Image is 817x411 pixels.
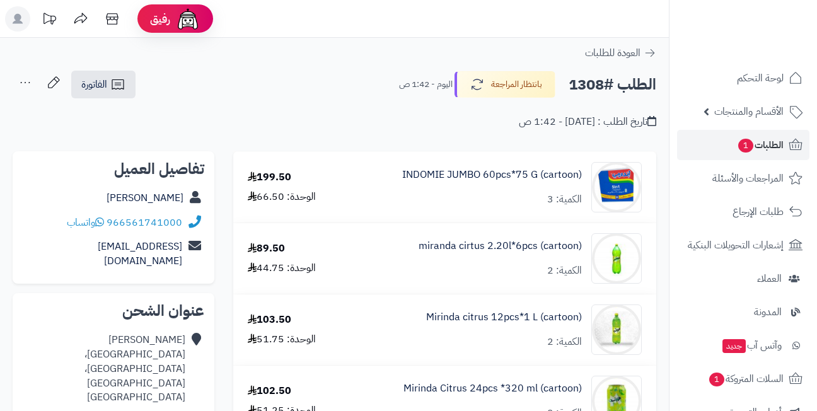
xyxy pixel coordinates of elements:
[402,168,582,182] a: INDOMIE JUMBO 60pcs*75 G (cartoon)
[677,230,809,260] a: إشعارات التحويلات البنكية
[754,303,782,321] span: المدونة
[455,71,555,98] button: بانتظار المراجعة
[248,261,316,275] div: الوحدة: 44.75
[248,384,291,398] div: 102.50
[592,233,641,284] img: 1747544486-c60db756-6ee7-44b0-a7d4-ec449800-90x90.jpg
[547,263,582,278] div: الكمية: 2
[677,130,809,160] a: الطلبات1
[23,161,204,177] h2: تفاصيل العميل
[677,263,809,294] a: العملاء
[585,45,656,61] a: العودة للطلبات
[23,333,185,405] div: [PERSON_NAME] [GEOGRAPHIC_DATA]، [GEOGRAPHIC_DATA]، [GEOGRAPHIC_DATA] [GEOGRAPHIC_DATA]
[81,77,107,92] span: الفاتورة
[248,332,316,347] div: الوحدة: 51.75
[248,170,291,185] div: 199.50
[733,203,784,221] span: طلبات الإرجاع
[757,270,782,287] span: العملاء
[708,370,784,388] span: السلات المتروكة
[33,6,65,35] a: تحديثات المنصة
[714,103,784,120] span: الأقسام والمنتجات
[399,78,453,91] small: اليوم - 1:42 ص
[677,163,809,194] a: المراجعات والأسئلة
[248,313,291,327] div: 103.50
[721,337,782,354] span: وآتس آب
[71,71,136,98] a: الفاتورة
[107,215,182,230] a: 966561741000
[677,197,809,227] a: طلبات الإرجاع
[592,162,641,212] img: 1747283225-Screenshot%202025-05-15%20072245-90x90.jpg
[569,72,656,98] h2: الطلب #1308
[519,115,656,129] div: تاريخ الطلب : [DATE] - 1:42 ص
[709,373,724,386] span: 1
[426,310,582,325] a: Mirinda citrus 12pcs*1 L (cartoon)
[592,304,641,355] img: 1747566256-XP8G23evkchGmxKUr8YaGb2gsq2hZno4-90x90.jpg
[175,6,200,32] img: ai-face.png
[67,215,104,230] a: واتساب
[547,335,582,349] div: الكمية: 2
[677,330,809,361] a: وآتس آبجديد
[737,136,784,154] span: الطلبات
[150,11,170,26] span: رفيق
[547,192,582,207] div: الكمية: 3
[677,364,809,394] a: السلات المتروكة1
[248,190,316,204] div: الوحدة: 66.50
[23,303,204,318] h2: عنوان الشحن
[722,339,746,353] span: جديد
[403,381,582,396] a: Mirinda Citrus 24pcs *320 ml (cartoon)
[731,9,805,36] img: logo-2.png
[677,297,809,327] a: المدونة
[585,45,640,61] span: العودة للطلبات
[738,139,753,153] span: 1
[98,239,182,269] a: [EMAIL_ADDRESS][DOMAIN_NAME]
[737,69,784,87] span: لوحة التحكم
[419,239,582,253] a: miranda cirtus 2.20l*6pcs (cartoon)
[107,190,183,205] a: [PERSON_NAME]
[248,241,285,256] div: 89.50
[712,170,784,187] span: المراجعات والأسئلة
[677,63,809,93] a: لوحة التحكم
[688,236,784,254] span: إشعارات التحويلات البنكية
